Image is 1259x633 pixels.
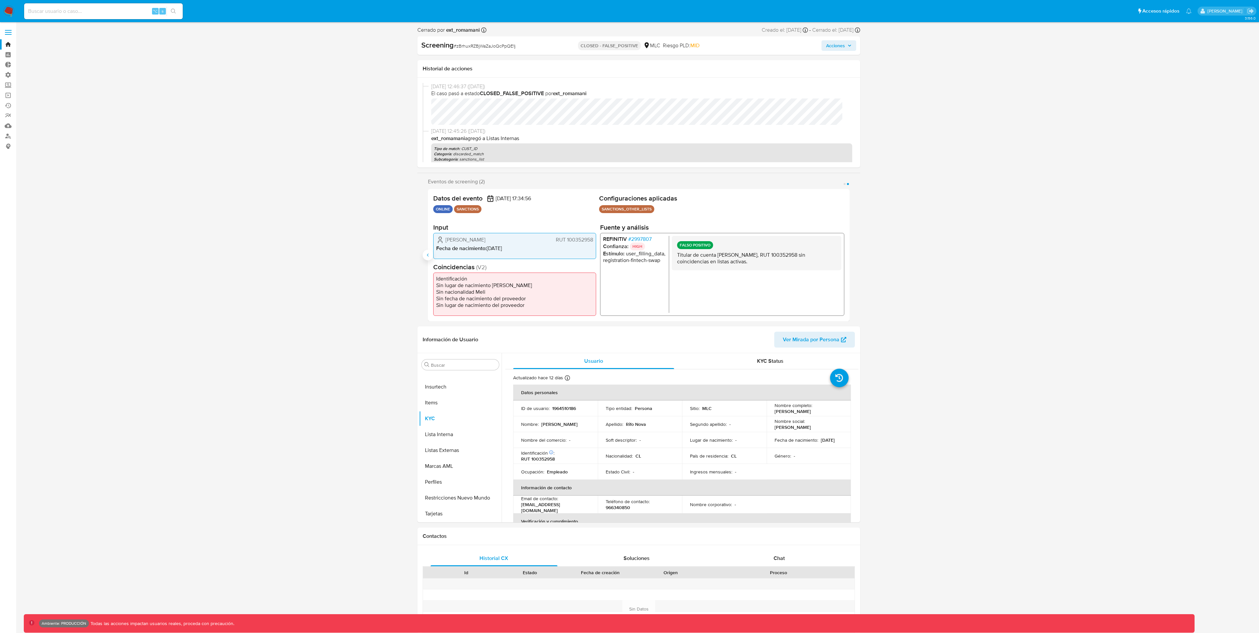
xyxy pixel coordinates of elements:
h1: Información de Usuario [423,336,478,343]
span: - [809,26,811,34]
p: Nombre : [521,421,539,427]
p: Nombre del comercio : [521,437,566,443]
b: Screening [421,40,454,50]
div: Id [439,569,493,576]
p: [PERSON_NAME] [775,424,811,430]
span: ⌥ [153,8,158,14]
a: Salir [1247,8,1254,15]
th: Información de contacto [513,480,851,496]
b: CLOSED_FALSE_POSITIVE [480,90,544,97]
span: Usuario [584,357,603,365]
p: [PERSON_NAME] [541,421,578,427]
p: - [735,502,736,507]
span: # zBrhuxRZBjWaZaJoQcPpQE1j [454,43,515,49]
p: ID de usuario : [521,405,550,411]
input: Buscar [431,362,496,368]
input: Buscar usuario o caso... [24,7,183,16]
button: Restricciones Nuevo Mundo [419,490,502,506]
p: leidy.martinez@mercadolibre.com.co [1207,8,1245,14]
p: Nombre corporativo : [690,502,732,507]
h1: Contactos [423,533,855,540]
p: Email de contacto : [521,496,558,502]
p: RUT 100352958 [521,456,555,462]
button: Buscar [424,362,430,367]
p: agregó a Listas Internas [431,135,852,142]
p: 1964510186 [552,405,576,411]
button: Marcas AML [419,458,502,474]
b: Categoría [434,151,451,157]
p: - [735,469,736,475]
p: - [633,469,634,475]
span: Ver Mirada por Persona [783,332,839,348]
p: : sanctions_list [434,157,850,162]
button: Listas Externas [419,442,502,458]
p: Apellido : [606,421,623,427]
b: ext_romamani [553,90,587,97]
p: Ambiente: PRODUCCIÓN [42,622,86,625]
p: Lugar de nacimiento : [690,437,733,443]
div: Cerrado el: [DATE] [812,26,860,34]
span: Historial CX [479,554,508,562]
button: Acciones [821,40,856,51]
span: Accesos rápidos [1142,8,1179,15]
span: MID [690,42,700,49]
p: MLC [702,405,712,411]
span: Cerrado por [417,26,480,34]
div: Estado [503,569,557,576]
p: - [794,453,795,459]
p: - [735,437,737,443]
p: Sitio : [690,405,700,411]
p: Nombre completo : [775,402,812,408]
button: search-icon [167,7,180,16]
span: Riesgo PLD: [663,42,700,49]
p: Ocupación : [521,469,544,475]
p: : CUST_ID [434,146,850,151]
span: [DATE] 12:45:26 ([DATE]) [431,128,852,135]
span: Soluciones [624,554,650,562]
button: Perfiles [419,474,502,490]
p: Tipo entidad : [606,405,632,411]
p: Persona [635,405,652,411]
p: Estado Civil : [606,469,630,475]
div: Creado el: [DATE] [762,26,808,34]
span: Chat [774,554,785,562]
button: Insurtech [419,379,502,395]
div: Fecha de creación [566,569,634,576]
button: Tarjetas [419,506,502,522]
p: 966340850 [606,504,630,510]
p: [DATE] [821,437,835,443]
p: - [569,437,570,443]
p: CL [635,453,641,459]
button: Ver Mirada por Persona [774,332,855,348]
p: País de residencia : [690,453,728,459]
p: : discarded_match [434,151,850,157]
p: Género : [775,453,791,459]
p: : 1964510186 [434,162,850,167]
span: [DATE] 12:46:37 ([DATE]) [431,83,852,90]
p: CLOSED - FALSE_POSITIVE [578,41,641,50]
p: Rifo Nova [626,421,646,427]
p: - [639,437,641,443]
p: [EMAIL_ADDRESS][DOMAIN_NAME] [521,502,587,513]
h1: Historial de acciones [423,65,855,72]
th: Verificación y cumplimiento [513,513,851,529]
b: Tipo de match [434,146,459,152]
p: Nacionalidad : [606,453,633,459]
p: Fecha de nacimiento : [775,437,818,443]
b: ext_romamani [445,26,480,34]
th: Datos personales [513,385,851,400]
button: Lista Interna [419,427,502,442]
p: [PERSON_NAME] [775,408,811,414]
span: s [162,8,164,14]
p: Soft descriptor : [606,437,637,443]
p: Ingresos mensuales : [690,469,732,475]
div: MLC [643,42,660,49]
span: KYC Status [757,357,783,365]
p: Segundo apellido : [690,421,727,427]
p: Identificación : [521,450,554,456]
p: Todas las acciones impactan usuarios reales, proceda con precaución. [89,620,234,627]
b: ext_romamani [431,134,465,142]
p: CL [731,453,737,459]
b: ID del usuario [434,162,459,168]
p: Empleado [547,469,568,475]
